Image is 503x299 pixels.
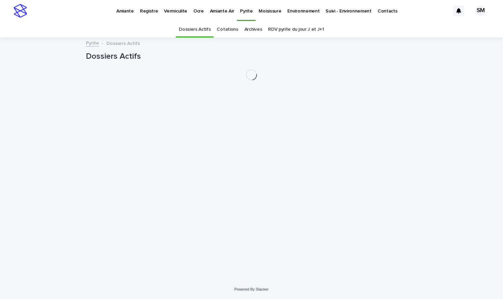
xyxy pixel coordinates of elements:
a: Cotations [217,22,238,37]
a: Archives [244,22,262,37]
div: SM [475,5,486,16]
img: stacker-logo-s-only.png [14,4,27,18]
a: Pyrite [86,39,99,47]
a: Powered By Stacker [234,287,268,291]
a: Dossiers Actifs [179,22,211,37]
p: Dossiers Actifs [106,39,140,47]
a: RDV pyrite du jour J et J+1 [268,22,324,37]
h1: Dossiers Actifs [86,52,417,61]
